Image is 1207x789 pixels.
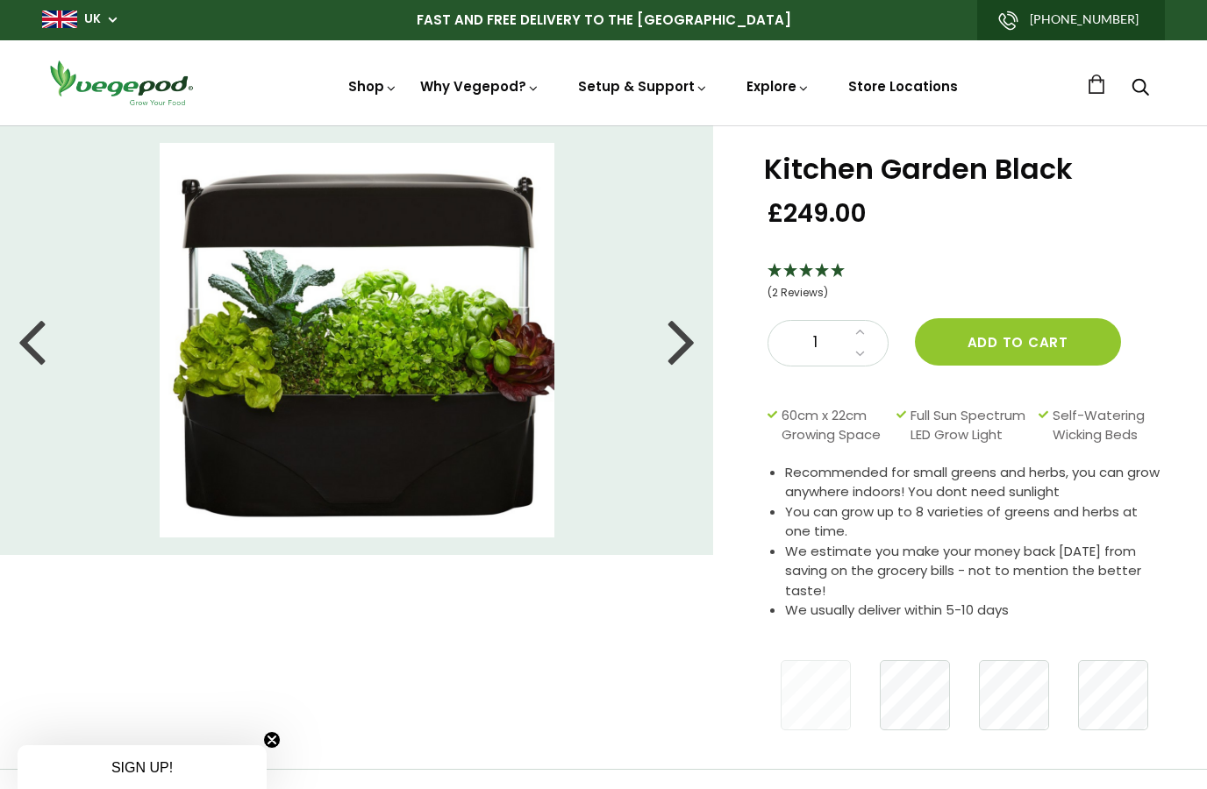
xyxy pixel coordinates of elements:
[768,260,1163,305] div: 5 Stars - 2 Reviews
[768,197,867,230] span: £249.00
[850,343,870,366] a: Decrease quantity by 1
[42,58,200,108] img: Vegepod
[578,77,708,96] a: Setup & Support
[785,601,1163,621] li: We usually deliver within 5-10 days
[18,745,267,789] div: SIGN UP!Close teaser
[785,502,1163,542] li: You can grow up to 8 varieties of greens and herbs at one time.
[111,760,173,775] span: SIGN UP!
[746,77,810,96] a: Explore
[348,77,397,96] a: Shop
[915,318,1121,366] button: Add to cart
[786,331,846,354] span: 1
[84,11,101,28] a: UK
[848,77,958,96] a: Store Locations
[1053,406,1154,445] span: Self-Watering Wicking Beds
[160,143,554,537] img: Kitchen Garden Black
[850,321,870,344] a: Increase quantity by 1
[764,155,1163,183] h1: Kitchen Garden Black
[785,542,1163,601] li: We estimate you make your money back [DATE] from saving on the grocery bills - not to mention the...
[785,463,1163,502] li: Recommended for small greens and herbs, you can grow anywhere indoors! You dont need sunlight
[42,11,77,28] img: gb_large.png
[263,731,281,749] button: Close teaser
[1132,80,1149,98] a: Search
[782,406,888,445] span: 60cm x 22cm Growing Space
[420,77,539,96] a: Why Vegepod?
[768,285,828,300] span: 5 Stars - 2 Reviews
[911,406,1030,445] span: Full Sun Spectrum LED Grow Light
